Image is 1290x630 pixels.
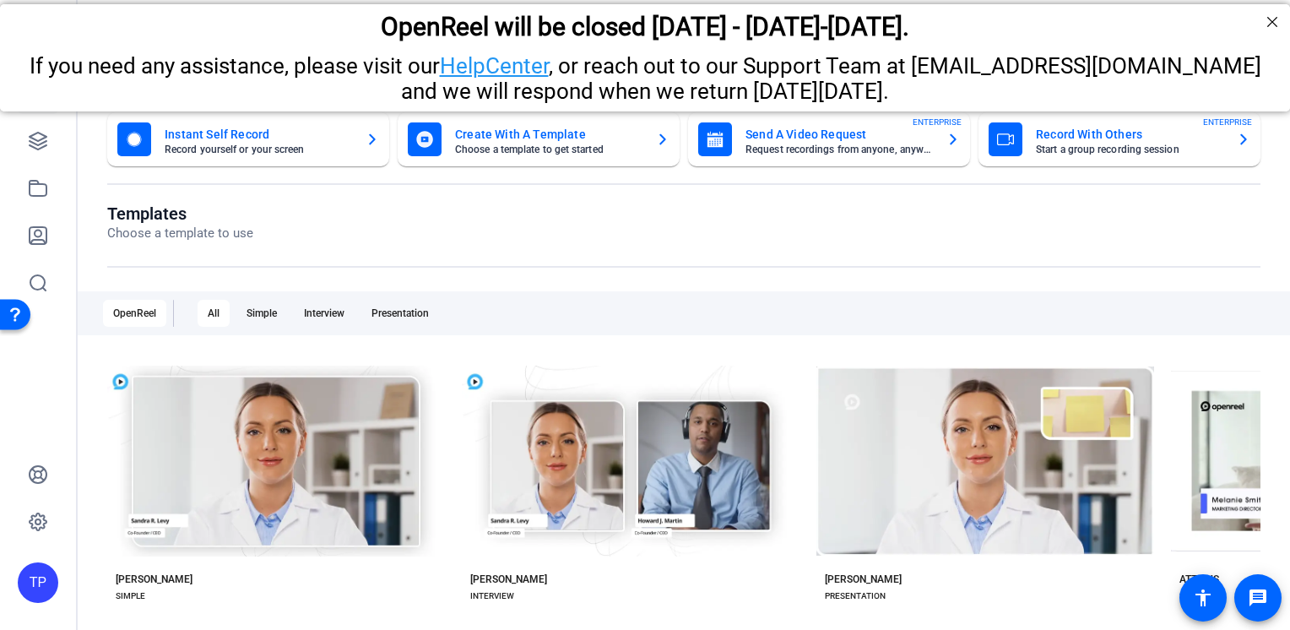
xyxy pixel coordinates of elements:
mat-card-subtitle: Request recordings from anyone, anywhere [745,144,933,155]
span: Start with [PERSON_NAME] [581,426,704,436]
mat-icon: play_arrow [561,469,582,489]
button: Record With OthersStart a group recording sessionENTERPRISE [978,112,1260,166]
p: Choose a template to use [107,224,253,243]
div: [PERSON_NAME] [825,573,902,586]
mat-card-title: Record With Others [1036,124,1223,144]
div: TP [18,562,58,603]
a: HelpCenter [440,49,549,74]
h1: Templates [107,204,253,224]
mat-card-title: Create With A Template [455,124,642,144]
span: Start with [PERSON_NAME] [226,426,350,436]
button: Create With A TemplateChoose a template to get started [398,112,680,166]
mat-card-title: Instant Self Record [165,124,352,144]
span: ENTERPRISE [1203,116,1252,128]
div: OpenReel [103,300,166,327]
mat-icon: play_arrow [207,469,227,489]
button: Instant Self RecordRecord yourself or your screen [107,112,389,166]
div: PRESENTATION [825,589,886,603]
mat-card-subtitle: Start a group recording session [1036,144,1223,155]
button: Send A Video RequestRequest recordings from anyone, anywhereENTERPRISE [688,112,970,166]
div: OpenReel will be closed [DATE] - [DATE]-[DATE]. [21,8,1269,37]
span: Start with [PERSON_NAME] [935,426,1059,436]
span: If you need any assistance, please visit our , or reach out to our Support Team at [EMAIL_ADDRESS... [30,49,1261,100]
div: INTERVIEW [470,589,514,603]
mat-icon: check_circle [912,421,932,441]
div: Presentation [361,300,439,327]
div: [PERSON_NAME] [470,573,547,586]
div: SIMPLE [116,589,145,603]
mat-icon: accessibility [1193,588,1213,608]
mat-icon: message [1248,588,1268,608]
div: ATTICUS [1179,573,1219,586]
mat-icon: check_circle [557,421,577,441]
mat-card-title: Send A Video Request [745,124,933,144]
mat-icon: check_circle [203,421,223,441]
span: Preview [PERSON_NAME] [230,474,345,484]
span: Preview [PERSON_NAME] [940,474,1054,484]
span: ENTERPRISE [913,116,962,128]
div: All [198,300,230,327]
mat-card-subtitle: Choose a template to get started [455,144,642,155]
div: [PERSON_NAME] [116,573,192,586]
span: Preview [PERSON_NAME] [585,474,700,484]
mat-icon: play_arrow [916,469,936,489]
mat-card-subtitle: Record yourself or your screen [165,144,352,155]
div: Interview [294,300,355,327]
div: Simple [236,300,287,327]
